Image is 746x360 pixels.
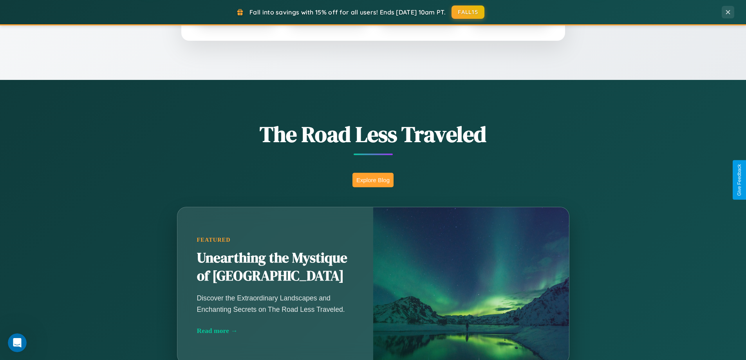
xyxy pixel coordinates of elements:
div: Read more → [197,327,354,335]
iframe: Intercom live chat [8,333,27,352]
div: Featured [197,237,354,243]
button: Explore Blog [352,173,394,187]
span: Fall into savings with 15% off for all users! Ends [DATE] 10am PT. [249,8,446,16]
button: FALL15 [452,5,484,19]
p: Discover the Extraordinary Landscapes and Enchanting Secrets on The Road Less Traveled. [197,293,354,315]
h2: Unearthing the Mystique of [GEOGRAPHIC_DATA] [197,249,354,285]
div: Give Feedback [737,164,742,196]
h1: The Road Less Traveled [138,119,608,149]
